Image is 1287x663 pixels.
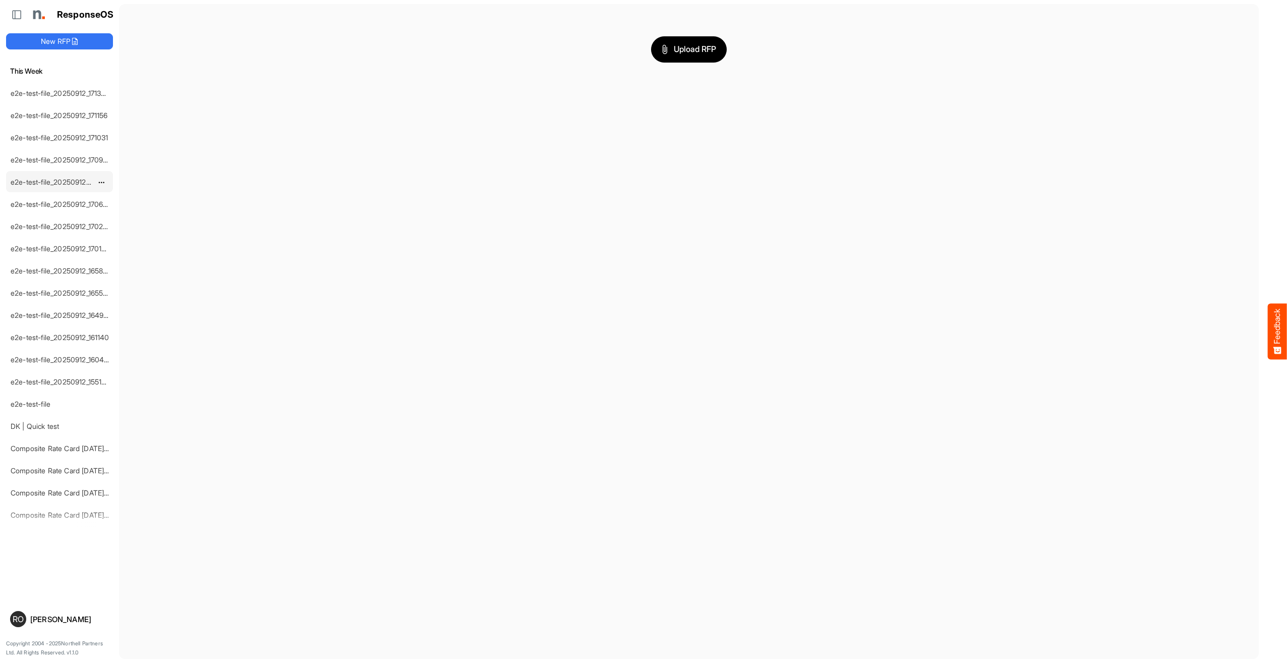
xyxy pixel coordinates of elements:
[11,200,111,208] a: e2e-test-file_20250912_170636
[11,222,111,231] a: e2e-test-file_20250912_170222
[11,244,110,253] a: e2e-test-file_20250912_170108
[57,10,114,20] h1: ResponseOS
[11,488,175,497] a: Composite Rate Card [DATE] mapping test_deleted
[11,89,110,97] a: e2e-test-file_20250912_171324
[11,333,109,342] a: e2e-test-file_20250912_161140
[11,289,112,297] a: e2e-test-file_20250912_165500
[11,111,108,120] a: e2e-test-file_20250912_171156
[6,33,113,49] button: New RFP
[11,133,108,142] a: e2e-test-file_20250912_171031
[96,177,106,187] button: dropdownbutton
[11,311,112,319] a: e2e-test-file_20250912_164942
[11,155,112,164] a: e2e-test-file_20250912_170908
[651,36,727,63] button: Upload RFP
[28,5,48,25] img: Northell
[6,66,113,77] h6: This Week
[11,444,130,453] a: Composite Rate Card [DATE]_smaller
[11,400,50,408] a: e2e-test-file
[11,266,111,275] a: e2e-test-file_20250912_165858
[11,377,110,386] a: e2e-test-file_20250912_155107
[662,43,716,56] span: Upload RFP
[13,615,24,623] span: RO
[11,355,113,364] a: e2e-test-file_20250912_160454
[1268,304,1287,360] button: Feedback
[6,639,113,657] p: Copyright 2004 - 2025 Northell Partners Ltd. All Rights Reserved. v 1.1.0
[30,616,109,623] div: [PERSON_NAME]
[11,178,110,186] a: e2e-test-file_20250912_170747
[11,422,59,430] a: DK | Quick test
[11,466,175,475] a: Composite Rate Card [DATE] mapping test_deleted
